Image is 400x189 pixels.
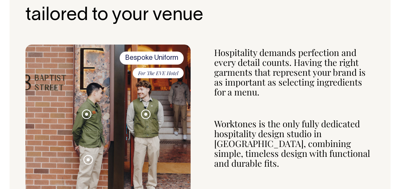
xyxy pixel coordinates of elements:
[214,119,375,168] p: Worktones is the only fully dedicated hospitality design studio in [GEOGRAPHIC_DATA], combining s...
[133,68,184,79] span: For The EVE Hotel
[120,52,184,64] span: Bespoke Uniform
[214,48,375,97] p: Hospitality demands perfection and every detail counts. Having the right garments that represent ...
